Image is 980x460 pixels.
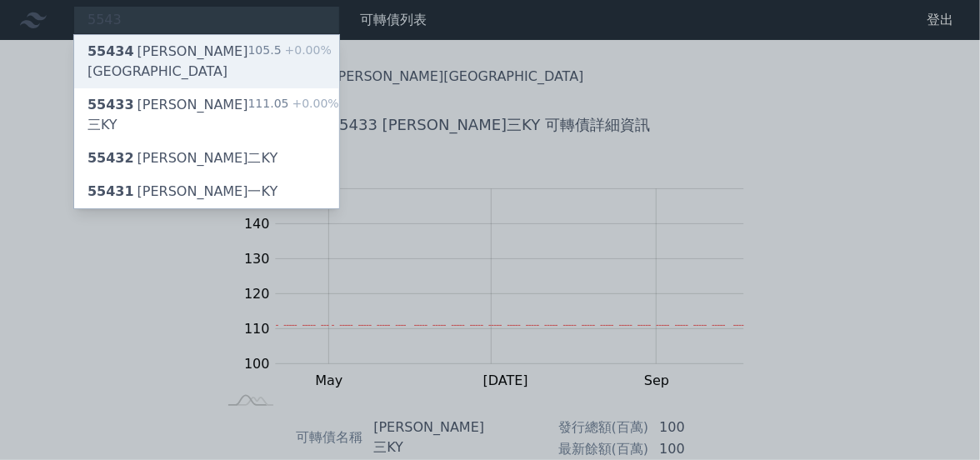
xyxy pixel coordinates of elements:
a: 55433[PERSON_NAME]三KY 111.05+0.00% [74,88,339,142]
span: 55434 [87,43,134,59]
span: +0.00% [289,97,339,110]
div: 111.05 [248,95,339,135]
div: [PERSON_NAME]二KY [87,148,277,168]
div: [PERSON_NAME]一KY [87,182,277,202]
span: 55431 [87,183,134,199]
a: 55431[PERSON_NAME]一KY [74,175,339,208]
a: 55432[PERSON_NAME]二KY [74,142,339,175]
div: [PERSON_NAME]三KY [87,95,248,135]
div: 105.5 [248,42,332,82]
span: 55433 [87,97,134,112]
a: 55434[PERSON_NAME][GEOGRAPHIC_DATA] 105.5+0.00% [74,35,339,88]
span: 55432 [87,150,134,166]
div: [PERSON_NAME][GEOGRAPHIC_DATA] [87,42,248,82]
span: +0.00% [282,43,332,57]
